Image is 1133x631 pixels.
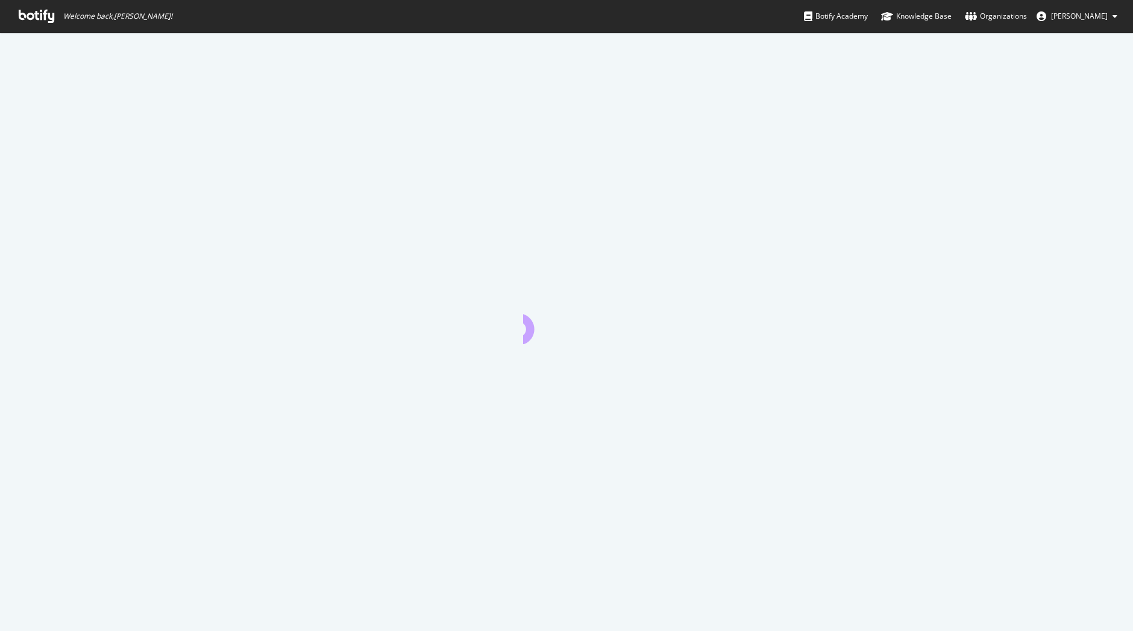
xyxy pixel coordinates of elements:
div: Organizations [965,10,1027,22]
span: Welcome back, [PERSON_NAME] ! [63,11,172,21]
span: Sigu Marjorie [1051,11,1108,21]
div: Botify Academy [804,10,868,22]
button: [PERSON_NAME] [1027,7,1127,26]
div: Knowledge Base [881,10,952,22]
div: animation [523,301,610,344]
